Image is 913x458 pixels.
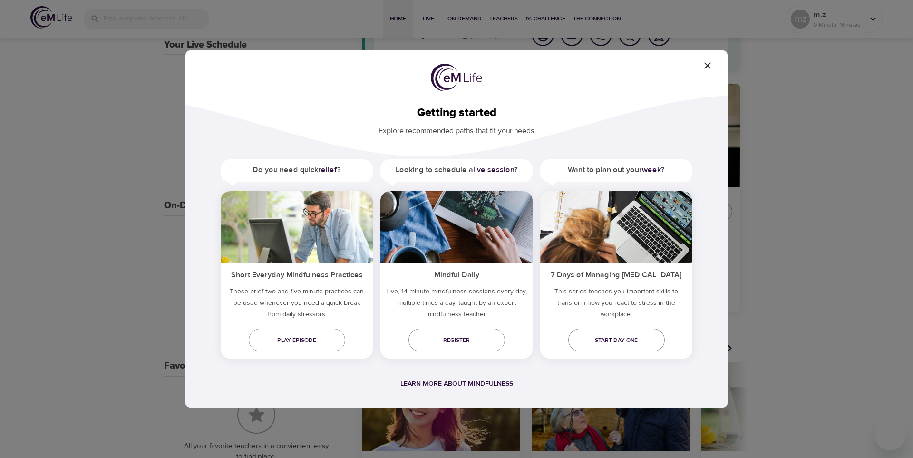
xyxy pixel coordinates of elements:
[201,106,712,120] h2: Getting started
[221,263,373,286] h5: Short Everyday Mindfulness Practices
[540,286,692,324] p: This series teaches you important skills to transform how you react to stress in the workplace.
[221,286,373,324] h5: These brief two and five-minute practices can be used whenever you need a quick break from daily ...
[473,165,514,175] a: live session
[256,335,338,345] span: Play episode
[380,191,533,263] img: ims
[380,286,533,324] p: Live, 14-minute mindfulness sessions every day, multiple times a day, taught by an expert mindful...
[540,159,692,181] h5: Want to plan out your ?
[400,380,513,388] a: Learn more about mindfulness
[408,329,505,351] a: Register
[642,165,661,175] a: week
[540,263,692,286] h5: 7 Days of Managing [MEDICAL_DATA]
[431,64,482,91] img: logo
[201,120,712,136] p: Explore recommended paths that fit your needs
[540,191,692,263] img: ims
[380,263,533,286] h5: Mindful Daily
[576,335,657,345] span: Start day one
[249,329,345,351] a: Play episode
[380,159,533,181] h5: Looking to schedule a ?
[568,329,665,351] a: Start day one
[416,335,497,345] span: Register
[221,191,373,263] img: ims
[318,165,337,175] a: relief
[221,159,373,181] h5: Do you need quick ?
